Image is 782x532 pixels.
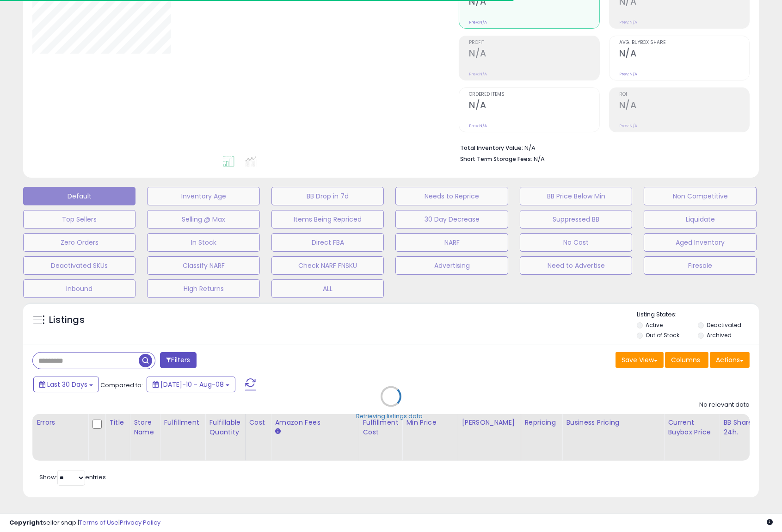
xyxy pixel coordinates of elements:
[460,142,743,153] li: N/A
[520,256,632,275] button: Need to Advertise
[395,187,508,205] button: Needs to Reprice
[271,187,384,205] button: BB Drop in 7d
[23,256,135,275] button: Deactivated SKUs
[271,279,384,298] button: ALL
[619,123,637,129] small: Prev: N/A
[644,187,756,205] button: Non Competitive
[147,233,259,252] button: In Stock
[395,210,508,229] button: 30 Day Decrease
[460,144,523,152] b: Total Inventory Value:
[271,233,384,252] button: Direct FBA
[147,210,259,229] button: Selling @ Max
[357,413,426,421] div: Retrieving listings data..
[395,256,508,275] button: Advertising
[520,187,632,205] button: BB Price Below Min
[23,279,135,298] button: Inbound
[469,92,599,97] span: Ordered Items
[469,123,487,129] small: Prev: N/A
[520,233,632,252] button: No Cost
[644,210,756,229] button: Liquidate
[619,71,637,77] small: Prev: N/A
[469,19,487,25] small: Prev: N/A
[619,48,749,61] h2: N/A
[644,256,756,275] button: Firesale
[469,48,599,61] h2: N/A
[469,100,599,112] h2: N/A
[9,518,43,527] strong: Copyright
[79,518,118,527] a: Terms of Use
[271,256,384,275] button: Check NARF FNSKU
[23,210,135,229] button: Top Sellers
[120,518,160,527] a: Privacy Policy
[23,187,135,205] button: Default
[147,279,259,298] button: High Returns
[460,155,532,163] b: Short Term Storage Fees:
[395,233,508,252] button: NARF
[534,155,545,163] span: N/A
[147,256,259,275] button: Classify NARF
[644,233,756,252] button: Aged Inventory
[619,92,749,97] span: ROI
[619,100,749,112] h2: N/A
[23,233,135,252] button: Zero Orders
[9,519,160,527] div: seller snap | |
[469,40,599,45] span: Profit
[469,71,487,77] small: Prev: N/A
[619,40,749,45] span: Avg. Buybox Share
[520,210,632,229] button: Suppressed BB
[619,19,637,25] small: Prev: N/A
[271,210,384,229] button: Items Being Repriced
[147,187,259,205] button: Inventory Age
